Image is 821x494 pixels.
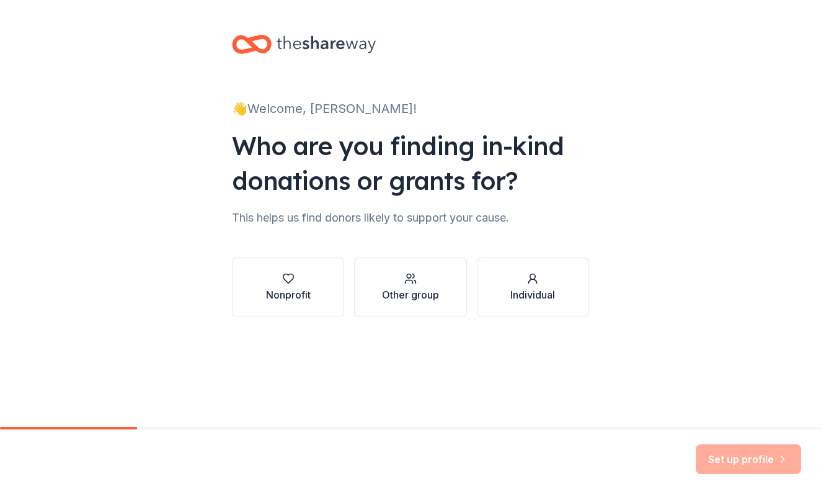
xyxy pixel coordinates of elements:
div: Nonprofit [266,287,311,302]
button: Individual [477,258,589,317]
div: Individual [510,287,555,302]
div: 👋 Welcome, [PERSON_NAME]! [232,99,589,119]
button: Nonprofit [232,258,344,317]
div: This helps us find donors likely to support your cause. [232,208,589,228]
button: Other group [354,258,466,317]
div: Who are you finding in-kind donations or grants for? [232,128,589,198]
div: Other group [382,287,439,302]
